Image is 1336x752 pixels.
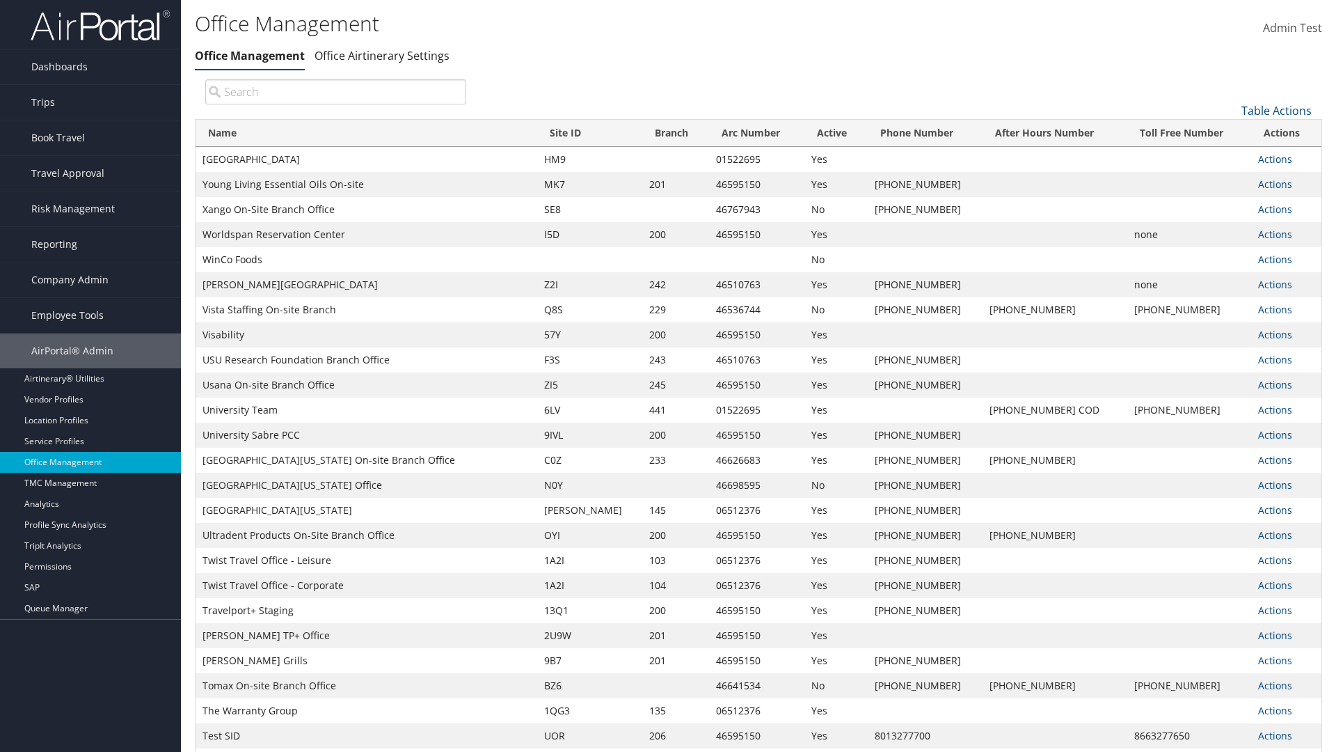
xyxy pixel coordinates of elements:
[537,347,642,373] td: F3S
[537,473,642,498] td: N0Y
[709,473,804,498] td: 46698595
[1258,604,1292,617] a: Actions
[205,79,466,104] input: Search
[1258,378,1292,391] a: Actions
[983,297,1127,322] td: [PHONE_NUMBER]
[868,297,983,322] td: [PHONE_NUMBER]
[537,498,642,523] td: [PERSON_NAME]
[537,322,642,347] td: 57Y
[804,723,867,749] td: Yes
[196,347,537,373] td: USU Research Foundation Branch Office
[642,322,709,347] td: 200
[642,598,709,623] td: 200
[868,448,983,473] td: [PHONE_NUMBER]
[196,322,537,347] td: Visability
[196,272,537,297] td: [PERSON_NAME][GEOGRAPHIC_DATA]
[1251,120,1321,147] th: Actions
[1258,629,1292,642] a: Actions
[1258,303,1292,316] a: Actions
[804,548,867,573] td: Yes
[804,197,867,222] td: No
[804,222,867,247] td: Yes
[1263,20,1322,36] span: Admin Test
[315,48,450,63] a: Office Airtinerary Settings
[804,147,867,172] td: Yes
[868,347,983,373] td: [PHONE_NUMBER]
[642,172,709,197] td: 201
[709,523,804,548] td: 46595150
[1258,679,1292,692] a: Actions
[804,322,867,347] td: Yes
[868,523,983,548] td: [PHONE_NUMBER]
[804,172,867,197] td: Yes
[1258,729,1292,742] a: Actions
[709,623,804,648] td: 46595150
[1258,704,1292,717] a: Actions
[31,298,104,333] span: Employee Tools
[709,120,804,147] th: Arc Number: activate to sort column ascending
[868,272,983,297] td: [PHONE_NUMBER]
[709,548,804,573] td: 06512376
[1127,673,1252,698] td: [PHONE_NUMBER]
[804,573,867,598] td: Yes
[1258,328,1292,341] a: Actions
[1258,253,1292,266] a: Actions
[804,598,867,623] td: Yes
[868,423,983,448] td: [PHONE_NUMBER]
[642,648,709,673] td: 201
[642,498,709,523] td: 145
[537,573,642,598] td: 1A2I
[537,172,642,197] td: MK7
[1258,654,1292,667] a: Actions
[196,120,537,147] th: Name: activate to sort column ascending
[196,247,537,272] td: WinCo Foods
[31,85,55,120] span: Trips
[537,147,642,172] td: HM9
[196,448,537,473] td: [GEOGRAPHIC_DATA][US_STATE] On-site Branch Office
[642,448,709,473] td: 233
[1127,120,1252,147] th: Toll Free Number: activate to sort column ascending
[31,120,85,155] span: Book Travel
[709,398,804,423] td: 01522695
[1127,272,1252,297] td: none
[642,573,709,598] td: 104
[537,120,642,147] th: Site ID: activate to sort column ascending
[642,373,709,398] td: 245
[1258,503,1292,517] a: Actions
[196,373,537,398] td: Usana On-site Branch Office
[983,673,1127,698] td: [PHONE_NUMBER]
[983,398,1127,423] td: [PHONE_NUMBER] COD
[537,197,642,222] td: SE8
[642,723,709,749] td: 206
[804,120,867,147] th: Active: activate to sort column ascending
[196,297,537,322] td: Vista Staffing On-site Branch
[31,156,104,191] span: Travel Approval
[196,473,537,498] td: [GEOGRAPHIC_DATA][US_STATE] Office
[196,147,537,172] td: [GEOGRAPHIC_DATA]
[196,573,537,598] td: Twist Travel Office - Corporate
[1258,403,1292,416] a: Actions
[1127,297,1252,322] td: [PHONE_NUMBER]
[642,523,709,548] td: 200
[1258,228,1292,241] a: Actions
[709,172,804,197] td: 46595150
[804,448,867,473] td: Yes
[1241,103,1312,118] a: Table Actions
[709,698,804,723] td: 06512376
[709,197,804,222] td: 46767943
[1258,579,1292,592] a: Actions
[709,297,804,322] td: 46536744
[196,498,537,523] td: [GEOGRAPHIC_DATA][US_STATE]
[983,120,1127,147] th: After Hours Number: activate to sort column ascending
[537,548,642,573] td: 1A2I
[709,648,804,673] td: 46595150
[1127,398,1252,423] td: [PHONE_NUMBER]
[196,523,537,548] td: Ultradent Products On-Site Branch Office
[537,648,642,673] td: 9B7
[709,423,804,448] td: 46595150
[537,297,642,322] td: Q8S
[537,272,642,297] td: Z2I
[642,272,709,297] td: 242
[1127,723,1252,749] td: 8663277650
[804,272,867,297] td: Yes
